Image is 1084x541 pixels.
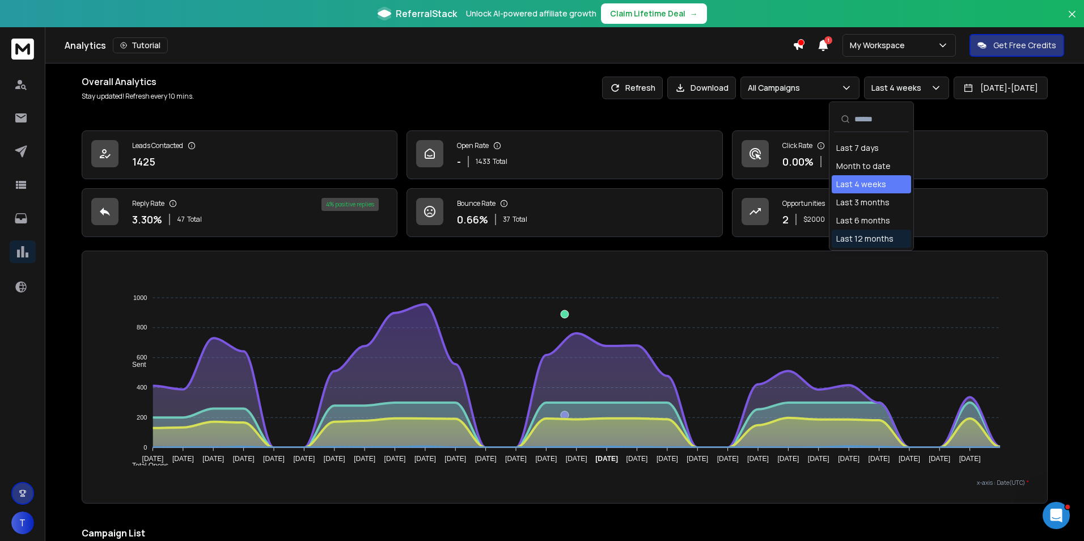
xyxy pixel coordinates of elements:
[836,197,890,208] div: Last 3 months
[803,215,825,224] p: $ 2000
[65,37,793,53] div: Analytics
[202,455,224,463] tspan: [DATE]
[493,157,507,166] span: Total
[132,199,164,208] p: Reply Rate
[748,82,804,94] p: All Campaigns
[782,154,814,170] p: 0.00 %
[782,212,789,227] p: 2
[137,384,147,391] tspan: 400
[838,455,859,463] tspan: [DATE]
[143,444,147,451] tspan: 0
[732,188,1048,237] a: Opportunities2$2000
[595,455,618,463] tspan: [DATE]
[457,212,488,227] p: 0.66 %
[626,455,648,463] tspan: [DATE]
[444,455,466,463] tspan: [DATE]
[732,130,1048,179] a: Click Rate0.00%0 Total
[828,157,849,166] p: 0 Total
[11,512,34,534] button: T
[132,212,162,227] p: 3.30 %
[321,198,379,211] div: 4 % positive replies
[137,324,147,331] tspan: 800
[782,199,825,208] p: Opportunities
[172,455,194,463] tspan: [DATE]
[929,455,950,463] tspan: [DATE]
[476,157,490,166] span: 1433
[625,82,655,94] p: Refresh
[657,455,678,463] tspan: [DATE]
[959,455,981,463] tspan: [DATE]
[535,455,557,463] tspan: [DATE]
[747,455,769,463] tspan: [DATE]
[503,215,510,224] span: 37
[124,361,146,369] span: Sent
[836,142,879,154] div: Last 7 days
[82,188,397,237] a: Reply Rate3.30%47Total4% positive replies
[824,36,832,44] span: 1
[782,141,812,150] p: Click Rate
[687,455,708,463] tspan: [DATE]
[566,455,587,463] tspan: [DATE]
[954,77,1048,99] button: [DATE]-[DATE]
[233,455,255,463] tspan: [DATE]
[406,130,722,179] a: Open Rate-1433Total
[82,75,194,88] h1: Overall Analytics
[396,7,457,20] span: ReferralStack
[133,294,147,301] tspan: 1000
[505,455,527,463] tspan: [DATE]
[850,40,909,51] p: My Workspace
[142,455,164,463] tspan: [DATE]
[406,188,722,237] a: Bounce Rate0.66%37Total
[132,141,183,150] p: Leads Contacted
[354,455,375,463] tspan: [DATE]
[457,154,461,170] p: -
[82,526,1048,540] h2: Campaign List
[667,77,736,99] button: Download
[778,455,799,463] tspan: [DATE]
[969,34,1064,57] button: Get Free Credits
[717,455,739,463] tspan: [DATE]
[836,215,890,226] div: Last 6 months
[187,215,202,224] span: Total
[1043,502,1070,529] iframe: Intercom live chat
[137,414,147,421] tspan: 200
[457,141,489,150] p: Open Rate
[82,130,397,179] a: Leads Contacted1425
[384,455,406,463] tspan: [DATE]
[808,455,829,463] tspan: [DATE]
[1065,7,1079,34] button: Close banner
[293,455,315,463] tspan: [DATE]
[993,40,1056,51] p: Get Free Credits
[100,479,1029,487] p: x-axis : Date(UTC)
[324,455,345,463] tspan: [DATE]
[690,8,698,19] span: →
[132,154,155,170] p: 1425
[466,8,596,19] p: Unlock AI-powered affiliate growth
[414,455,436,463] tspan: [DATE]
[601,3,707,24] button: Claim Lifetime Deal→
[899,455,920,463] tspan: [DATE]
[513,215,527,224] span: Total
[871,82,926,94] p: Last 4 weeks
[263,455,285,463] tspan: [DATE]
[124,462,168,470] span: Total Opens
[137,354,147,361] tspan: 600
[836,160,891,172] div: Month to date
[113,37,168,53] button: Tutorial
[836,179,886,190] div: Last 4 weeks
[602,77,663,99] button: Refresh
[836,233,894,244] div: Last 12 months
[457,199,496,208] p: Bounce Rate
[691,82,729,94] p: Download
[82,92,194,101] p: Stay updated! Refresh every 10 mins.
[475,455,497,463] tspan: [DATE]
[177,215,185,224] span: 47
[869,455,890,463] tspan: [DATE]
